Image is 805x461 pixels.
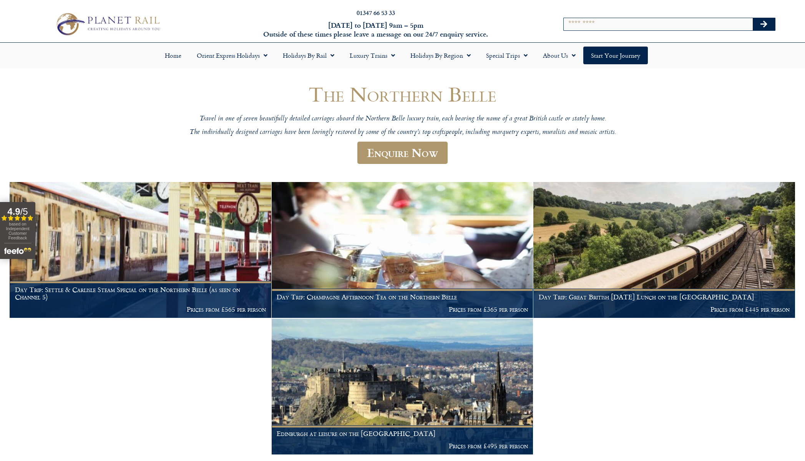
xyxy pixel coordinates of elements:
[4,47,801,64] nav: Menu
[10,182,272,318] a: Day Trip: Settle & Carlisle Steam Special on the Northern Belle (as seen on Channel 5) Prices fro...
[272,182,534,318] a: Day Trip: Champagne Afternoon Tea on the Northern Belle Prices from £365 per person
[189,47,275,64] a: Orient Express Holidays
[539,306,790,313] p: Prices from £445 per person
[478,47,535,64] a: Special Trips
[15,306,266,313] p: Prices from £565 per person
[172,128,633,137] p: The individually designed carriages have been lovingly restored by some of the country’s top craf...
[277,442,528,450] p: Prices from £495 per person
[172,115,633,124] p: Travel in one of seven beautifully detailed carriages aboard the Northern Belle luxury train, eac...
[157,47,189,64] a: Home
[535,47,583,64] a: About Us
[533,182,795,318] a: Day Trip: Great British [DATE] Lunch on the [GEOGRAPHIC_DATA] Prices from £445 per person
[357,8,395,17] a: 01347 66 53 33
[277,430,528,438] h1: Edinburgh at leisure on the [GEOGRAPHIC_DATA]
[217,21,535,39] h6: [DATE] to [DATE] 9am – 5pm Outside of these times please leave a message on our 24/7 enquiry serv...
[172,83,633,105] h1: The Northern Belle
[52,10,163,38] img: Planet Rail Train Holidays Logo
[539,293,790,301] h1: Day Trip: Great British [DATE] Lunch on the [GEOGRAPHIC_DATA]
[357,142,448,164] a: Enquire Now
[583,47,648,64] a: Start your Journey
[15,286,266,301] h1: Day Trip: Settle & Carlisle Steam Special on the Northern Belle (as seen on Channel 5)
[753,18,775,30] button: Search
[272,319,534,455] a: Edinburgh at leisure on the [GEOGRAPHIC_DATA] Prices from £495 per person
[275,47,342,64] a: Holidays by Rail
[277,306,528,313] p: Prices from £365 per person
[403,47,478,64] a: Holidays by Region
[342,47,403,64] a: Luxury Trains
[277,293,528,301] h1: Day Trip: Champagne Afternoon Tea on the Northern Belle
